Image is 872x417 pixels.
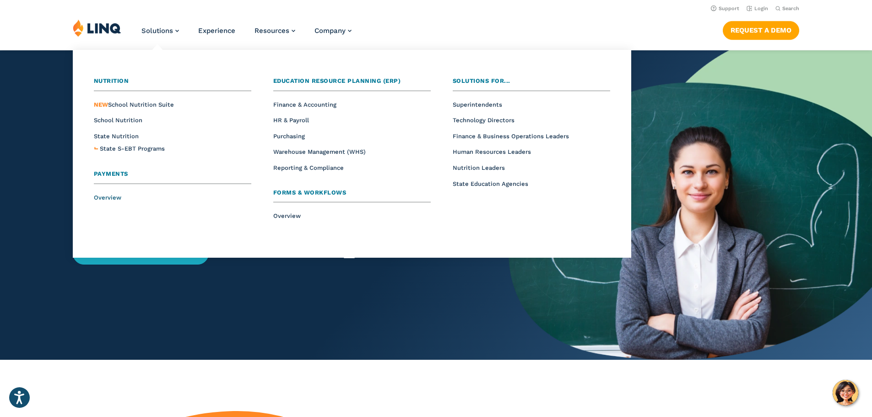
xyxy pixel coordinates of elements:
[509,50,872,360] img: Home Banner
[273,148,366,155] a: Warehouse Management (WHS)
[833,380,858,406] button: Hello, have a question? Let’s chat.
[273,77,401,84] span: Education Resource Planning (ERP)
[94,77,129,84] span: Nutrition
[723,19,799,39] nav: Button Navigation
[775,5,799,12] button: Open Search Bar
[94,169,251,184] a: Payments
[141,27,173,35] span: Solutions
[453,76,610,91] a: Solutions for...
[273,133,305,140] a: Purchasing
[94,101,108,108] span: NEW
[273,212,301,219] a: Overview
[723,21,799,39] a: Request a Demo
[273,188,431,203] a: Forms & Workflows
[453,133,569,140] a: Finance & Business Operations Leaders
[782,5,799,11] span: Search
[453,148,531,155] a: Human Resources Leaders
[747,5,768,11] a: Login
[100,145,165,152] span: State S-EBT Programs
[273,117,309,124] a: HR & Payroll
[94,101,174,108] span: School Nutrition Suite
[255,27,289,35] span: Resources
[711,5,739,11] a: Support
[453,164,505,171] a: Nutrition Leaders
[94,194,121,201] a: Overview
[273,101,336,108] a: Finance & Accounting
[94,76,251,91] a: Nutrition
[314,27,346,35] span: Company
[141,27,179,35] a: Solutions
[100,144,165,154] a: State S-EBT Programs
[198,27,235,35] a: Experience
[453,101,502,108] a: Superintendents
[94,117,142,124] a: School Nutrition
[273,76,431,91] a: Education Resource Planning (ERP)
[94,133,139,140] a: State Nutrition
[141,19,352,49] nav: Primary Navigation
[453,117,515,124] a: Technology Directors
[453,77,510,84] span: Solutions for...
[255,27,295,35] a: Resources
[453,180,528,187] a: State Education Agencies
[314,27,352,35] a: Company
[273,164,344,171] a: Reporting & Compliance
[73,19,121,37] img: LINQ | K‑12 Software
[273,189,347,196] span: Forms & Workflows
[94,101,174,108] a: NEWSchool Nutrition Suite
[94,170,128,177] span: Payments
